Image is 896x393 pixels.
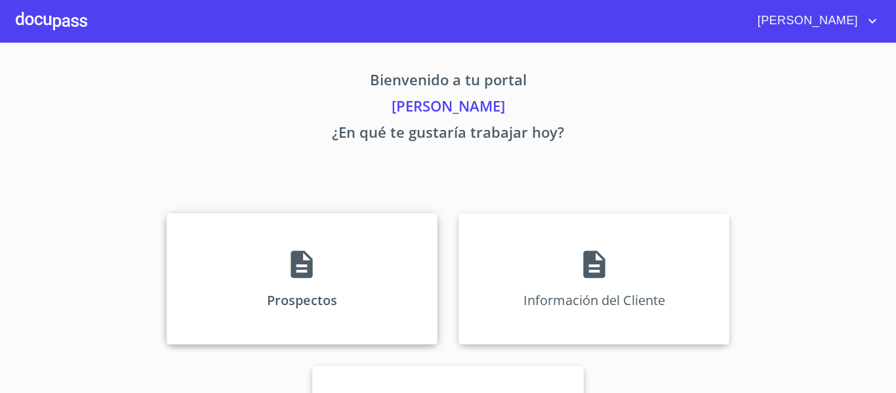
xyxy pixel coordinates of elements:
p: Información del Cliente [523,291,665,309]
p: ¿En qué te gustaría trabajar hoy? [44,121,852,148]
p: [PERSON_NAME] [44,95,852,121]
p: Prospectos [267,291,337,309]
span: [PERSON_NAME] [748,10,865,31]
p: Bienvenido a tu portal [44,69,852,95]
button: account of current user [748,10,880,31]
